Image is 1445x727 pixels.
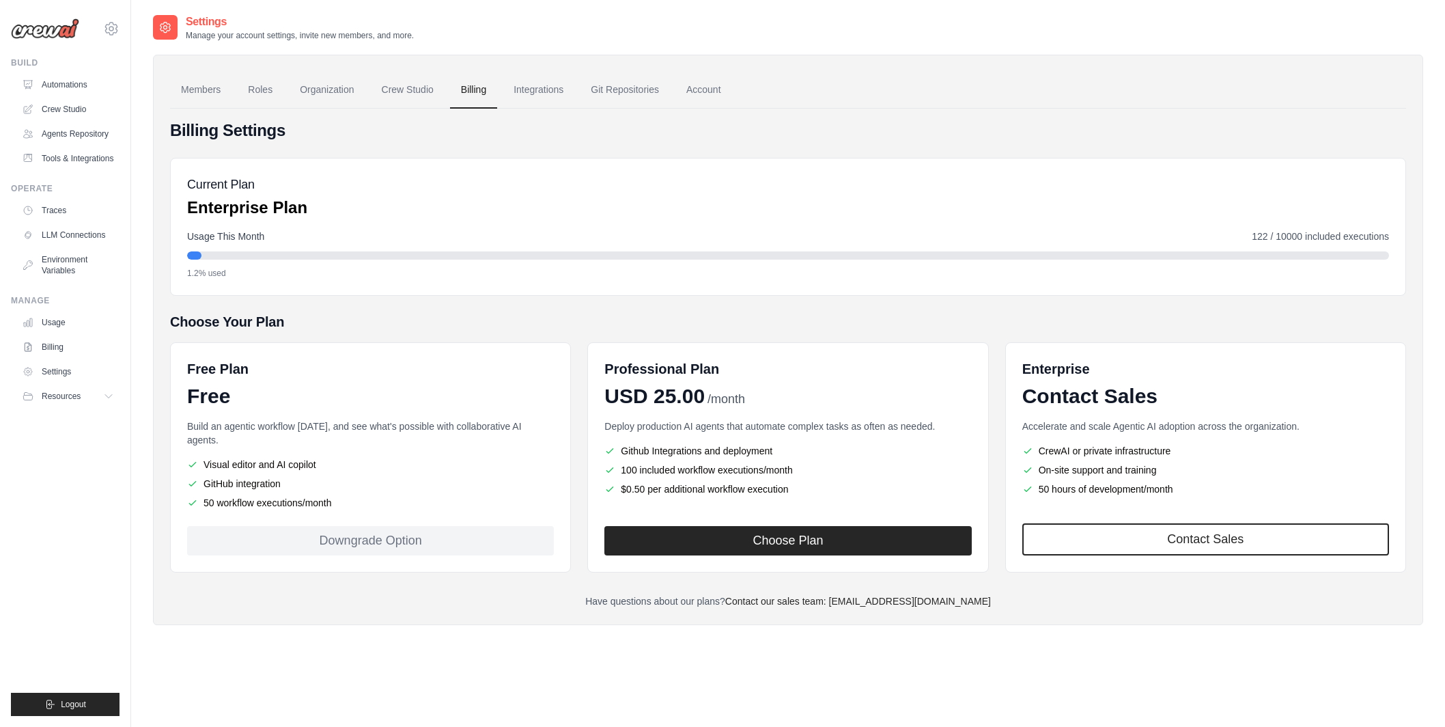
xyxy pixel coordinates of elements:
span: 1.2% used [187,268,226,279]
li: Github Integrations and deployment [604,444,971,458]
li: CrewAI or private infrastructure [1022,444,1389,458]
a: Members [170,72,232,109]
div: Operate [11,183,120,194]
button: Resources [16,385,120,407]
a: Contact Sales [1022,523,1389,555]
span: Logout [61,699,86,710]
a: Usage [16,312,120,333]
li: 100 included workflow executions/month [604,463,971,477]
li: 50 workflow executions/month [187,496,554,510]
a: Account [675,72,732,109]
h6: Enterprise [1022,359,1389,379]
span: /month [707,390,745,409]
button: Logout [11,693,120,716]
li: 50 hours of development/month [1022,482,1389,496]
h5: Current Plan [187,175,307,194]
a: Agents Repository [16,123,120,145]
p: Manage your account settings, invite new members, and more. [186,30,414,41]
a: Automations [16,74,120,96]
div: Build [11,57,120,68]
li: $0.50 per additional workflow execution [604,482,971,496]
p: Enterprise Plan [187,197,307,219]
h4: Billing Settings [170,120,1406,141]
button: Choose Plan [604,526,971,555]
a: Traces [16,200,120,221]
div: Manage [11,295,120,306]
a: Crew Studio [371,72,445,109]
p: Build an agentic workflow [DATE], and see what's possible with collaborative AI agents. [187,420,554,447]
li: Visual editor and AI copilot [187,458,554,471]
a: Environment Variables [16,249,120,282]
div: Contact Sales [1022,384,1389,409]
a: Crew Studio [16,98,120,120]
a: Git Repositories [580,72,670,109]
a: Organization [289,72,365,109]
h6: Free Plan [187,359,249,379]
a: Billing [16,336,120,358]
a: Integrations [503,72,574,109]
h5: Choose Your Plan [170,312,1406,331]
div: Free [187,384,554,409]
div: Downgrade Option [187,526,554,555]
a: LLM Connections [16,224,120,246]
a: Settings [16,361,120,383]
span: 122 / 10000 included executions [1252,230,1389,243]
p: Deploy production AI agents that automate complex tasks as often as needed. [604,420,971,433]
img: Logo [11,18,79,39]
a: Contact our sales team: [EMAIL_ADDRESS][DOMAIN_NAME] [725,596,991,607]
span: USD 25.00 [604,384,705,409]
span: Usage This Month [187,230,264,243]
a: Roles [237,72,283,109]
h2: Settings [186,14,414,30]
li: GitHub integration [187,477,554,491]
li: On-site support and training [1022,463,1389,477]
p: Accelerate and scale Agentic AI adoption across the organization. [1022,420,1389,433]
a: Tools & Integrations [16,148,120,169]
span: Resources [42,391,81,402]
p: Have questions about our plans? [170,594,1406,608]
a: Billing [450,72,497,109]
h6: Professional Plan [604,359,719,379]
